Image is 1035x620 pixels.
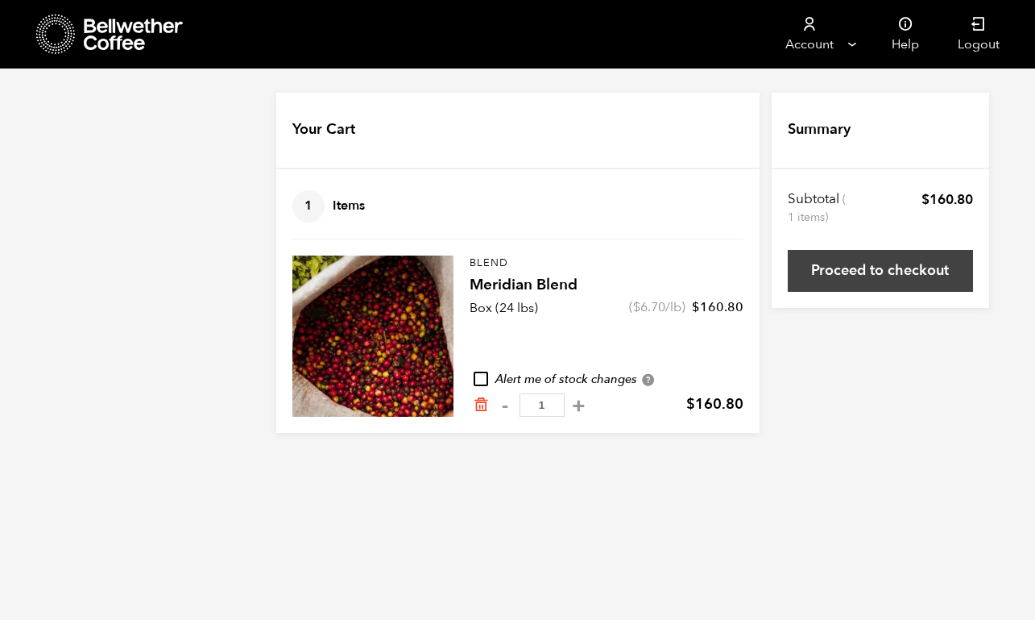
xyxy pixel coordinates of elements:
span: $ [921,190,929,209]
bdi: 160.80 [686,394,743,414]
button: + [569,397,589,414]
h4: Your Cart [292,119,355,140]
a: Remove from cart [473,397,489,414]
span: $ [692,298,700,316]
button: - [495,397,515,414]
h4: Items [292,190,365,223]
h4: Summary [788,119,851,140]
input: Qty [520,393,565,417]
span: 1 [292,190,325,223]
span: $ [686,394,695,414]
div: Alert me of stock changes [470,371,743,389]
h4: Meridian Blend [470,274,743,297]
a: Proceed to checkout [788,250,973,292]
bdi: 6.70 [633,298,665,316]
bdi: 160.80 [921,190,973,209]
span: $ [633,298,640,316]
th: Subtotal [788,190,848,226]
p: Box (24 lbs) [470,298,538,318]
p: Blend [470,256,743,272]
span: ( /lb) [629,298,685,316]
bdi: 160.80 [692,298,743,316]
